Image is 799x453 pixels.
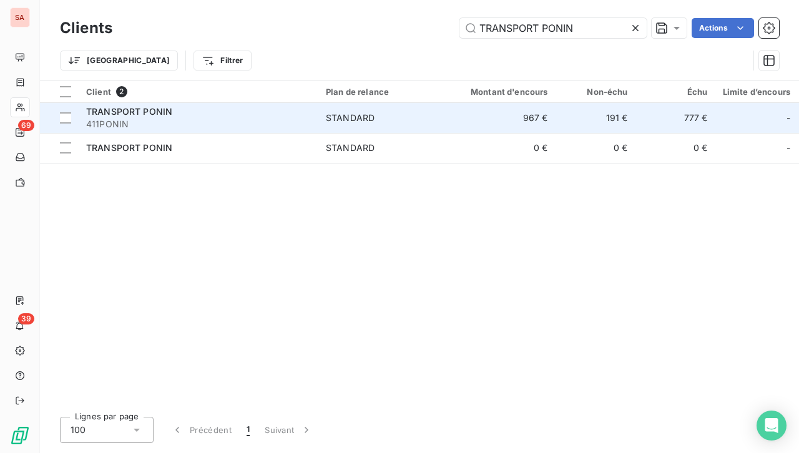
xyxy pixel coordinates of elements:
[787,112,790,124] span: -
[116,86,127,97] span: 2
[239,417,257,443] button: 1
[326,87,441,97] div: Plan de relance
[194,51,251,71] button: Filtrer
[556,133,635,163] td: 0 €
[556,103,635,133] td: 191 €
[635,103,715,133] td: 777 €
[247,424,250,436] span: 1
[10,7,30,27] div: SA
[10,426,30,446] img: Logo LeanPay
[757,411,787,441] div: Open Intercom Messenger
[164,417,239,443] button: Précédent
[448,133,556,163] td: 0 €
[60,51,178,71] button: [GEOGRAPHIC_DATA]
[635,133,715,163] td: 0 €
[18,313,34,324] span: 39
[787,142,790,154] span: -
[86,106,172,117] span: TRANSPORT PONIN
[257,417,320,443] button: Suivant
[643,87,708,97] div: Échu
[326,142,375,154] div: STANDARD
[86,142,172,153] span: TRANSPORT PONIN
[723,87,790,97] div: Limite d’encours
[86,87,111,97] span: Client
[563,87,628,97] div: Non-échu
[86,118,311,130] span: 411PONIN
[456,87,548,97] div: Montant d'encours
[692,18,754,38] button: Actions
[448,103,556,133] td: 967 €
[60,17,112,39] h3: Clients
[326,112,375,124] div: STANDARD
[71,424,86,436] span: 100
[459,18,647,38] input: Rechercher
[18,120,34,131] span: 69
